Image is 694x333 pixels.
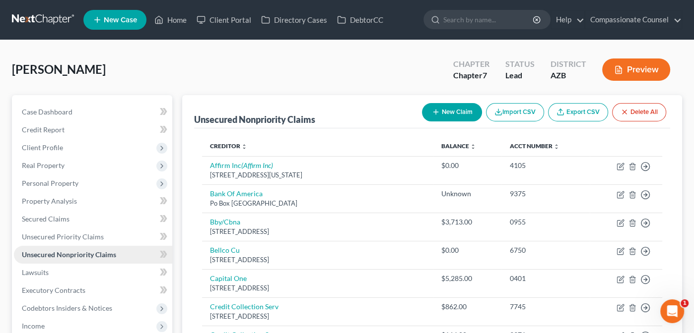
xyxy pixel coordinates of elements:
i: unfold_more [553,144,559,150]
a: Bby/Cbna [210,218,240,226]
span: Secured Claims [22,215,69,223]
button: New Claim [422,103,482,121]
span: Codebtors Insiders & Notices [22,304,112,312]
a: Capital One [210,274,247,282]
span: Case Dashboard [22,108,72,116]
a: Compassionate Counsel [585,11,682,29]
i: unfold_more [241,144,247,150]
div: [STREET_ADDRESS][US_STATE] [210,170,425,180]
div: $5,285.00 [441,274,494,283]
div: AZB [551,70,586,81]
a: DebtorCC [332,11,388,29]
button: Import CSV [486,103,544,121]
input: Search by name... [443,10,534,29]
span: 1 [681,299,689,307]
iframe: Intercom live chat [660,299,684,323]
div: $0.00 [441,161,494,170]
span: Unsecured Priority Claims [22,232,104,241]
div: [STREET_ADDRESS] [210,255,425,265]
span: [PERSON_NAME] [12,62,106,76]
a: Credit Collection Serv [210,302,278,311]
div: Chapter [453,58,489,70]
a: Directory Cases [256,11,332,29]
i: (Affirm Inc) [241,161,273,169]
a: Client Portal [192,11,256,29]
span: Real Property [22,161,65,169]
a: Unsecured Nonpriority Claims [14,246,172,264]
span: New Case [104,16,137,24]
a: Executory Contracts [14,281,172,299]
a: Case Dashboard [14,103,172,121]
div: [STREET_ADDRESS] [210,227,425,236]
div: Po Box [GEOGRAPHIC_DATA] [210,199,425,208]
div: $862.00 [441,302,494,312]
span: Lawsuits [22,268,49,277]
div: Lead [505,70,535,81]
div: $0.00 [441,245,494,255]
a: Acct Number unfold_more [509,142,559,150]
a: Lawsuits [14,264,172,281]
a: Bank Of America [210,189,263,198]
div: District [551,58,586,70]
div: Unsecured Nonpriority Claims [194,113,315,125]
div: [STREET_ADDRESS] [210,312,425,321]
div: 7745 [509,302,582,312]
div: 0955 [509,217,582,227]
div: 0401 [509,274,582,283]
a: Property Analysis [14,192,172,210]
a: Creditor unfold_more [210,142,247,150]
span: Property Analysis [22,197,77,205]
a: Unsecured Priority Claims [14,228,172,246]
a: Affirm Inc(Affirm Inc) [210,161,273,169]
div: 9375 [509,189,582,199]
span: 7 [483,70,487,80]
div: Status [505,58,535,70]
a: Secured Claims [14,210,172,228]
div: 4105 [509,161,582,170]
span: Unsecured Nonpriority Claims [22,250,116,259]
div: $3,713.00 [441,217,494,227]
a: Bellco Cu [210,246,240,254]
span: Income [22,322,45,330]
span: Executory Contracts [22,286,85,294]
i: unfold_more [470,144,476,150]
div: Chapter [453,70,489,81]
a: Help [551,11,584,29]
span: Credit Report [22,125,65,134]
div: Unknown [441,189,494,199]
a: Credit Report [14,121,172,139]
div: 6750 [509,245,582,255]
a: Balance unfold_more [441,142,476,150]
div: [STREET_ADDRESS] [210,283,425,293]
span: Personal Property [22,179,78,187]
button: Preview [602,58,670,81]
span: Client Profile [22,143,63,152]
a: Export CSV [548,103,608,121]
button: Delete All [612,103,666,121]
a: Home [149,11,192,29]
